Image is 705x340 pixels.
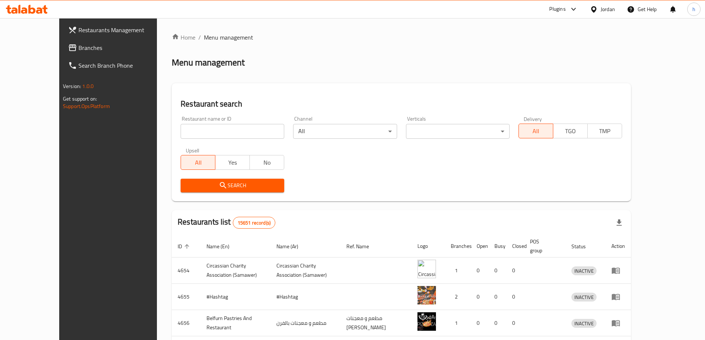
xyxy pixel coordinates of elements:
button: All [181,155,215,170]
a: Support.OpsPlatform [63,101,110,111]
td: 0 [489,284,506,310]
span: 15651 record(s) [233,219,275,226]
h2: Menu management [172,57,245,68]
span: Name (En) [207,242,239,251]
span: TMP [591,126,619,137]
button: Yes [215,155,250,170]
span: Ref. Name [346,242,379,251]
label: Upsell [186,148,199,153]
img: Belfurn Pastries And Restaurant [417,312,436,331]
td: 0 [471,284,489,310]
td: 0 [471,257,489,284]
button: Search [181,179,284,192]
span: 1.0.0 [82,81,94,91]
th: Closed [506,235,524,257]
span: Status [571,242,595,251]
td: #Hashtag [271,284,340,310]
a: Home [172,33,195,42]
span: ID [178,242,192,251]
button: TGO [553,124,588,138]
span: TGO [556,126,585,137]
span: Name (Ar) [276,242,308,251]
span: Yes [218,157,247,168]
h2: Restaurants list [178,216,275,229]
td: 1 [445,257,471,284]
span: Branches [78,43,171,52]
span: INACTIVE [571,267,597,275]
div: Plugins [549,5,565,14]
img: #Hashtag [417,286,436,304]
span: Search Branch Phone [78,61,171,70]
span: All [184,157,212,168]
div: Menu [611,292,625,301]
div: Export file [610,214,628,232]
div: ​ [406,124,510,139]
div: Menu [611,319,625,327]
div: Total records count [233,217,275,229]
span: Search [187,181,278,190]
th: Branches [445,235,471,257]
a: Branches [62,39,177,57]
td: 0 [471,310,489,336]
th: Logo [412,235,445,257]
span: No [253,157,281,168]
button: TMP [587,124,622,138]
span: Get support on: [63,94,97,104]
input: Search for restaurant name or ID.. [181,124,284,139]
img: ​Circassian ​Charity ​Association​ (Samawer) [417,260,436,278]
span: Restaurants Management [78,26,171,34]
td: 0 [506,284,524,310]
div: All [293,124,397,139]
td: 2 [445,284,471,310]
div: INACTIVE [571,266,597,275]
td: 0 [506,257,524,284]
span: Version: [63,81,81,91]
td: ​Circassian ​Charity ​Association​ (Samawer) [271,257,340,284]
a: Restaurants Management [62,21,177,39]
td: ​Circassian ​Charity ​Association​ (Samawer) [201,257,271,284]
span: h [692,5,695,13]
nav: breadcrumb [172,33,631,42]
span: Menu management [204,33,253,42]
td: 4654 [172,257,201,284]
button: No [249,155,284,170]
a: Search Branch Phone [62,57,177,74]
span: All [522,126,550,137]
span: INACTIVE [571,319,597,328]
label: Delivery [524,116,542,121]
th: Action [605,235,631,257]
h2: Restaurant search [181,98,622,110]
td: 4655 [172,284,201,310]
button: All [518,124,553,138]
td: 0 [489,257,506,284]
span: POS group [530,237,557,255]
th: Open [471,235,489,257]
td: مطعم و معجنات [PERSON_NAME] [340,310,412,336]
div: Menu [611,266,625,275]
td: Belfurn Pastries And Restaurant [201,310,271,336]
td: 1 [445,310,471,336]
td: 0 [506,310,524,336]
td: 4656 [172,310,201,336]
th: Busy [489,235,506,257]
span: INACTIVE [571,293,597,302]
td: 0 [489,310,506,336]
li: / [198,33,201,42]
div: Jordan [601,5,615,13]
td: #Hashtag [201,284,271,310]
td: مطعم و معجنات بالفرن [271,310,340,336]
